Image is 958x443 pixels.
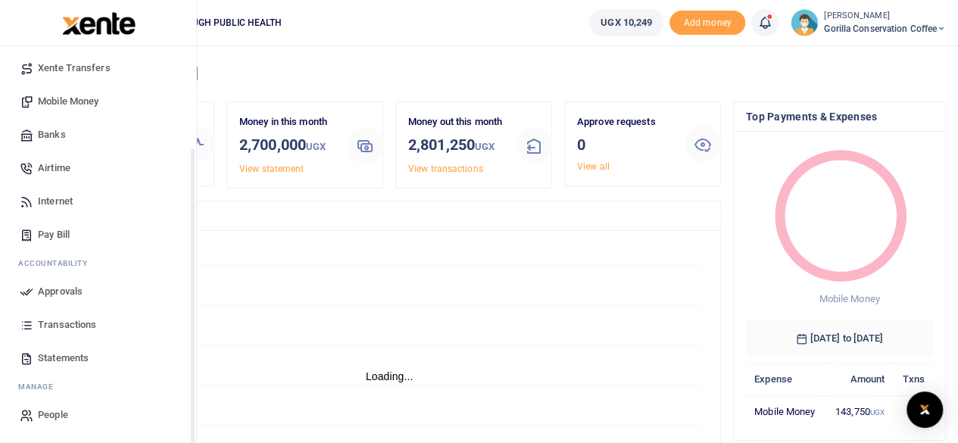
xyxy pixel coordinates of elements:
span: Airtime [38,161,70,176]
span: Add money [669,11,745,36]
span: Mobile Money [819,293,879,304]
img: logo-large [62,12,136,35]
small: [PERSON_NAME] [824,10,946,23]
li: M [12,375,184,398]
span: Transactions [38,317,96,332]
th: Txns [893,363,933,395]
h6: [DATE] to [DATE] [746,320,933,357]
a: People [12,398,184,432]
text: Loading... [366,370,413,382]
span: Banks [38,127,66,142]
small: UGX [870,408,885,416]
a: logo-small logo-large logo-large [61,17,136,28]
td: 143,750 [825,395,893,427]
span: Approvals [38,284,83,299]
a: Transactions [12,308,184,342]
span: Mobile Money [38,94,98,109]
h3: 2,700,000 [239,133,335,158]
a: UGX 10,249 [589,9,663,36]
p: Approve requests [577,114,672,130]
h3: 0 [577,133,672,156]
a: View statement [239,164,304,174]
a: View transactions [408,164,483,174]
span: Internet [38,194,73,209]
span: People [38,407,68,423]
a: Banks [12,118,184,151]
li: Ac [12,251,184,275]
td: Mobile Money [746,395,825,427]
a: Xente Transfers [12,51,184,85]
span: UGX 10,249 [601,15,652,30]
span: Gorilla Conservation Coffee [824,22,946,36]
td: 3 [893,395,933,427]
h4: Top Payments & Expenses [746,108,933,125]
span: Statements [38,351,89,366]
span: Xente Transfers [38,61,111,76]
a: Pay Bill [12,218,184,251]
a: Approvals [12,275,184,308]
div: Open Intercom Messenger [907,392,943,428]
p: Money out this month [408,114,504,130]
a: View all [577,161,610,172]
a: Internet [12,185,184,218]
span: anage [26,381,54,392]
a: Add money [669,16,745,27]
p: Money in this month [239,114,335,130]
a: Airtime [12,151,184,185]
span: Pay Bill [38,227,70,242]
li: Toup your wallet [669,11,745,36]
small: UGX [475,141,495,152]
span: countability [30,257,87,269]
li: Wallet ballance [583,9,669,36]
h4: Hello [PERSON_NAME] [58,65,946,82]
h4: Transactions Overview [70,207,708,224]
th: Amount [825,363,893,395]
small: UGX [306,141,326,152]
img: profile-user [791,9,818,36]
a: profile-user [PERSON_NAME] Gorilla Conservation Coffee [791,9,946,36]
a: Mobile Money [12,85,184,118]
a: Statements [12,342,184,375]
th: Expense [746,363,825,395]
h3: 2,801,250 [408,133,504,158]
